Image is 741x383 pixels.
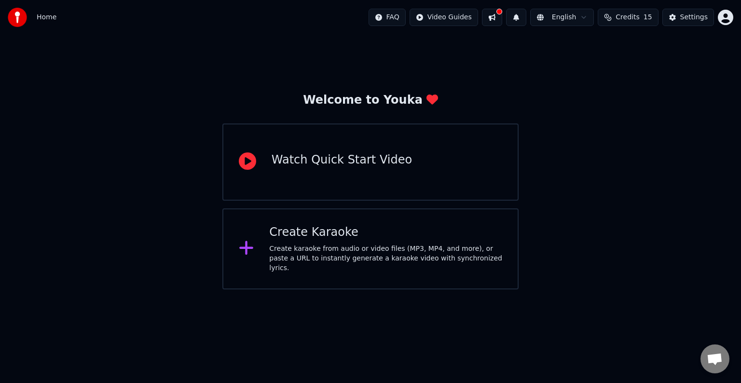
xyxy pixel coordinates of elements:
div: Open chat [700,344,729,373]
button: FAQ [369,9,406,26]
span: Credits [616,13,639,22]
span: 15 [644,13,652,22]
div: Settings [680,13,708,22]
span: Home [37,13,56,22]
img: youka [8,8,27,27]
div: Watch Quick Start Video [272,152,412,168]
button: Credits15 [598,9,658,26]
button: Video Guides [410,9,478,26]
div: Welcome to Youka [303,93,438,108]
button: Settings [662,9,714,26]
div: Create karaoke from audio or video files (MP3, MP4, and more), or paste a URL to instantly genera... [269,244,502,273]
nav: breadcrumb [37,13,56,22]
div: Create Karaoke [269,225,502,240]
